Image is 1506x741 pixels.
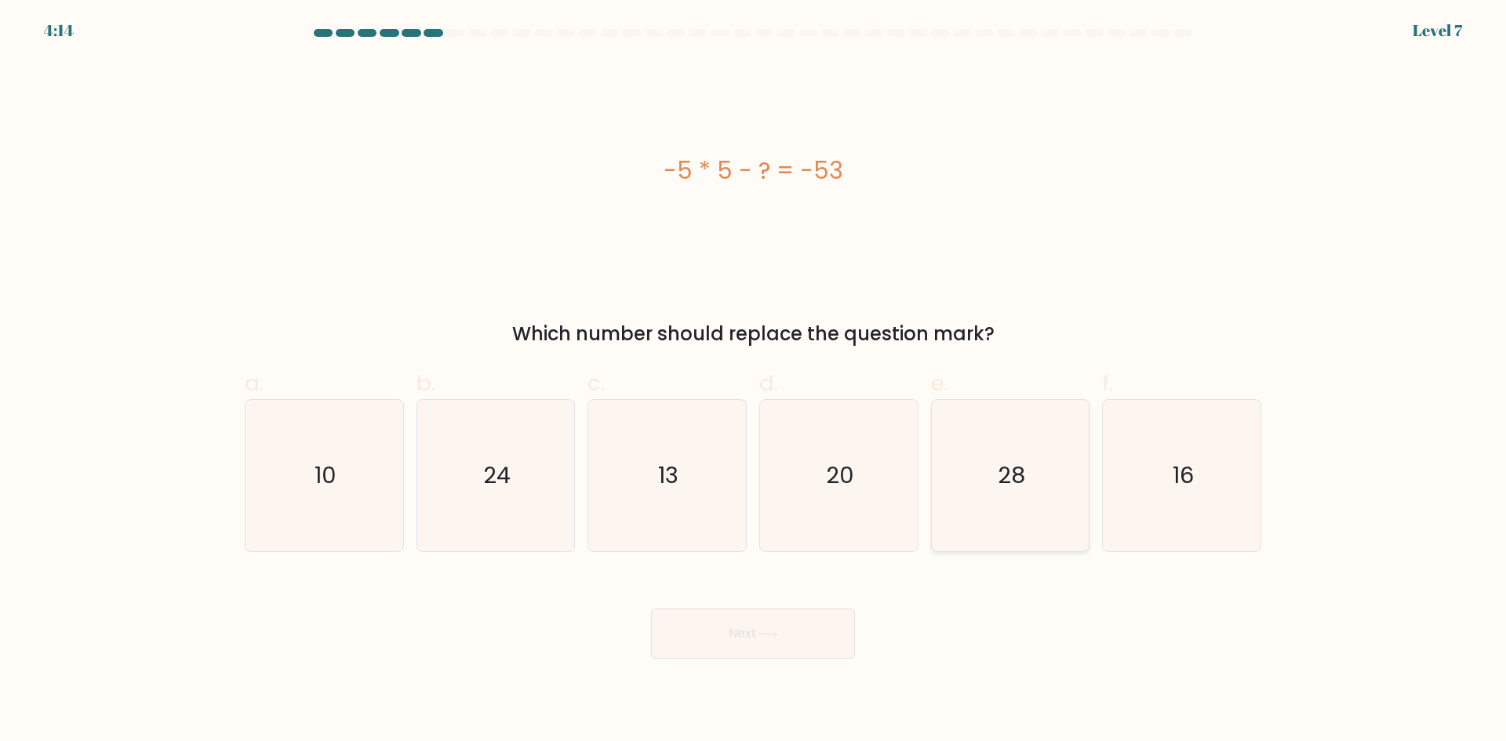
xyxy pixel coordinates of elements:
span: b. [417,368,435,398]
text: 10 [315,459,336,491]
text: 20 [826,459,854,491]
div: Which number should replace the question mark? [254,320,1252,348]
div: -5 * 5 - ? = -53 [245,153,1261,188]
text: 16 [1173,459,1194,491]
div: Level 7 [1413,19,1462,42]
span: d. [759,368,778,398]
text: 28 [998,459,1025,491]
span: a. [245,368,264,398]
text: 13 [659,459,679,491]
button: Next [651,608,855,659]
div: 4:14 [44,19,74,42]
span: f. [1102,368,1113,398]
span: c. [587,368,605,398]
text: 24 [483,459,511,491]
span: e. [931,368,948,398]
